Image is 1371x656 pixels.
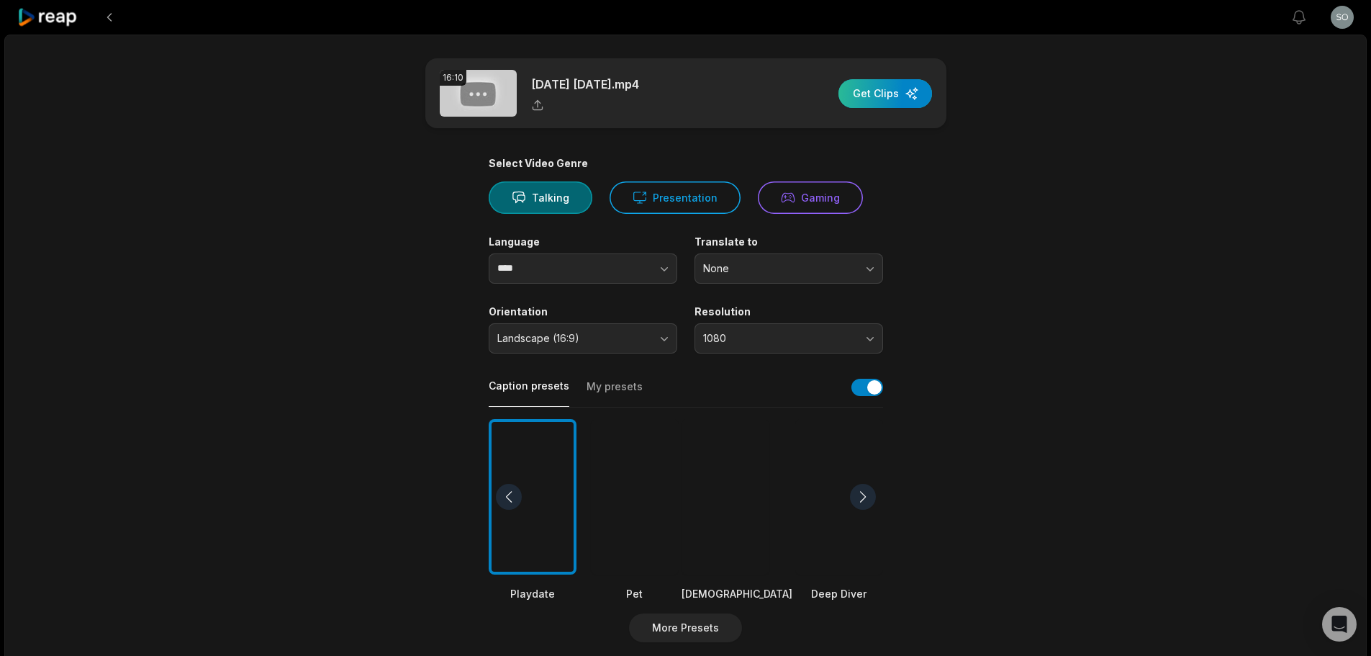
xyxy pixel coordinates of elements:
button: 1080 [694,323,883,354]
label: Language [489,235,677,248]
button: Get Clips [838,79,932,108]
div: Open Intercom Messenger [1322,607,1357,642]
span: 1080 [703,332,854,345]
label: Translate to [694,235,883,248]
button: None [694,253,883,284]
button: Caption presets [489,379,569,407]
div: Playdate [489,586,576,601]
span: None [703,262,854,275]
span: Landscape (16:9) [497,332,648,345]
button: More Presets [629,614,742,642]
p: [DATE] [DATE].mp4 [531,76,639,93]
div: Select Video Genre [489,157,883,170]
label: Resolution [694,305,883,318]
button: My presets [587,379,643,407]
button: Talking [489,181,592,214]
div: 16:10 [440,70,466,86]
div: [DEMOGRAPHIC_DATA] [682,586,792,601]
label: Orientation [489,305,677,318]
button: Landscape (16:9) [489,323,677,354]
button: Gaming [758,181,863,214]
div: Deep Diver [795,586,883,601]
div: Pet [591,586,679,601]
button: Presentation [610,181,741,214]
